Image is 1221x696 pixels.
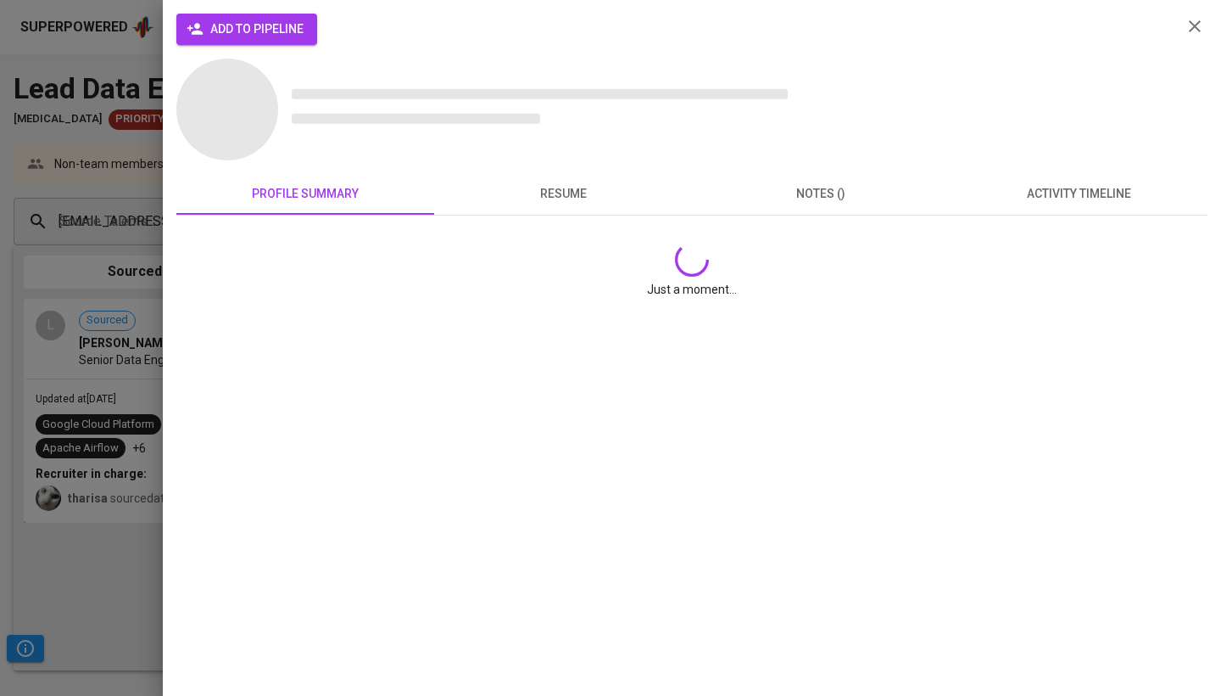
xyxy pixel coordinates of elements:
button: add to pipeline [176,14,317,45]
span: add to pipeline [190,19,304,40]
span: notes () [702,183,939,205]
span: Just a moment... [647,281,737,298]
span: activity timeline [960,183,1197,205]
span: profile summary [187,183,424,205]
span: resume [444,183,682,205]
